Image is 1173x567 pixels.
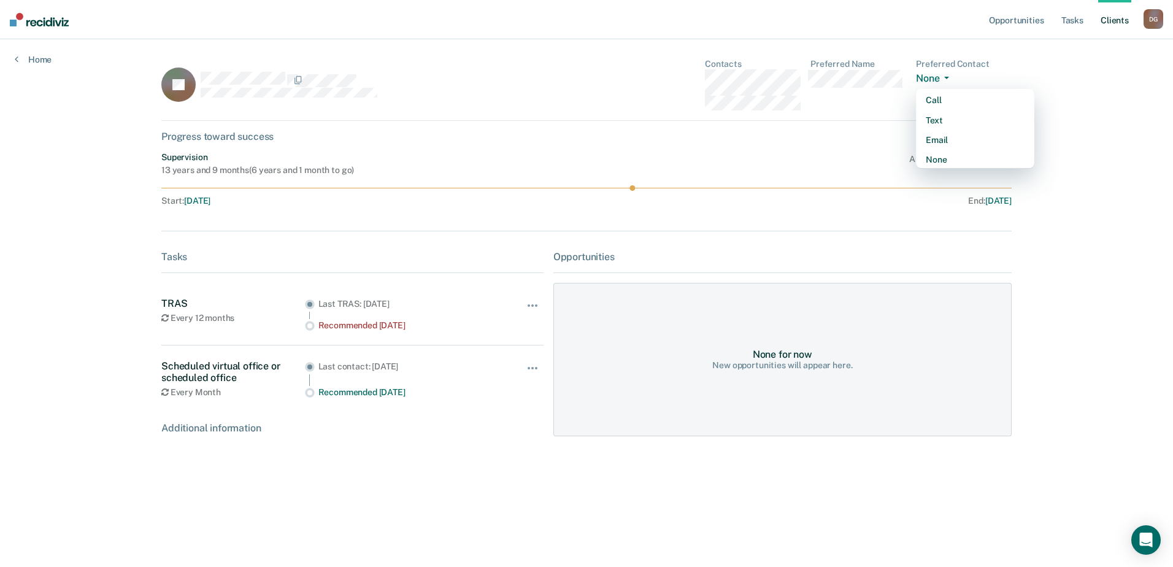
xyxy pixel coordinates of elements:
div: 13 years and 9 months ( 6 years and 1 month to go ) [161,165,354,175]
div: Email [926,135,1025,145]
div: Progress toward success [161,131,1012,142]
span: [DATE] [184,196,210,206]
div: Tasks [161,251,544,263]
div: D G [1144,9,1163,29]
div: Last TRAS: [DATE] [318,299,496,309]
div: None [926,155,1025,165]
div: End : [592,196,1012,206]
div: Assigned to [909,152,1012,175]
div: Opportunities [553,251,1012,263]
div: None for now [753,349,812,360]
button: None [916,72,954,87]
dt: Contacts [705,59,801,69]
div: Open Intercom Messenger [1131,525,1161,555]
div: Recommended [DATE] [318,320,496,331]
div: TRAS [161,298,305,309]
div: Every 12 months [161,313,305,323]
dt: Preferred Contact [916,59,1012,69]
div: Supervision [161,152,354,163]
div: Start : [161,196,587,206]
div: Call [926,95,1025,106]
dt: Preferred Name [810,59,906,69]
div: Additional information [161,422,544,434]
img: Recidiviz [10,13,69,26]
div: Text [926,115,1025,126]
button: DG [1144,9,1163,29]
a: Home [15,54,52,65]
div: Scheduled virtual office or scheduled office [161,360,305,384]
div: New opportunities will appear here. [712,360,852,371]
div: Recommended [DATE] [318,387,496,398]
div: Every Month [161,387,305,398]
div: Last contact: [DATE] [318,361,496,372]
span: [DATE] [985,196,1012,206]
